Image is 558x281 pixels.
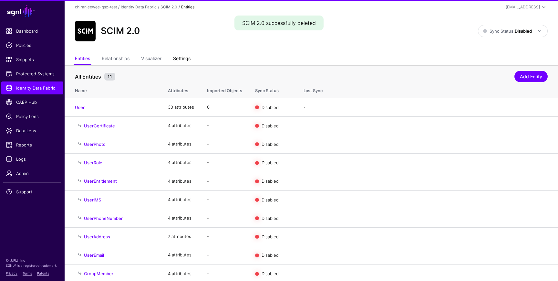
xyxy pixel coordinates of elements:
[84,123,115,128] a: UserCertificate
[6,127,59,134] span: Data Lens
[1,25,63,38] a: Dashboard
[262,142,279,147] span: Disabled
[262,253,279,258] span: Disabled
[1,110,63,123] a: Policy Lens
[84,234,110,239] a: UserAddress
[1,67,63,80] a: Protected Systems
[249,81,297,98] th: Sync Status
[84,160,102,165] a: UserRole
[201,246,249,265] td: -
[201,190,249,209] td: -
[262,234,279,239] span: Disabled
[161,172,201,190] td: 4 attributes
[75,21,96,41] img: svg+xml;base64,PHN2ZyB3aWR0aD0iNjQiIGhlaWdodD0iNjQiIHZpZXdCb3g9IjAgMCA2NCA2NCIgZmlsbD0ibm9uZSIgeG...
[506,4,540,10] div: [EMAIL_ADDRESS]
[1,153,63,166] a: Logs
[1,81,63,94] a: Identity Data Fabric
[161,209,201,227] td: 4 attributes
[262,271,279,276] span: Disabled
[6,99,59,105] span: CAEP Hub
[6,56,59,63] span: Snippets
[1,167,63,180] a: Admin
[173,53,191,65] a: Settings
[1,138,63,151] a: Reports
[201,172,249,190] td: -
[515,28,532,34] strong: Disabled
[201,98,249,116] td: 0
[483,28,532,34] span: Sync Status:
[514,71,548,82] a: Add Entity
[75,105,85,110] a: User
[234,16,324,30] div: SCIM 2.0 successfully deleted
[201,116,249,135] td: -
[75,53,90,65] a: Entities
[201,227,249,246] td: -
[161,227,201,246] td: 7 attributes
[117,4,121,10] div: /
[161,154,201,172] td: 4 attributes
[161,116,201,135] td: 4 attributes
[6,189,59,195] span: Support
[6,263,59,268] p: SGNL® is a registered trademark
[6,271,17,275] a: Privacy
[84,253,104,258] a: UserEmail
[121,5,157,9] a: Identity Data Fabric
[84,271,113,276] a: GroupMember
[201,209,249,227] td: -
[6,156,59,162] span: Logs
[1,39,63,52] a: Policies
[141,53,161,65] a: Visualizer
[4,4,61,18] a: SGNL
[6,258,59,263] p: © [URL], Inc
[262,197,279,202] span: Disabled
[23,271,32,275] a: Terms
[6,113,59,120] span: Policy Lens
[262,215,279,221] span: Disabled
[1,124,63,137] a: Data Lens
[157,4,160,10] div: /
[102,53,129,65] a: Relationships
[161,98,201,116] td: 30 attributes
[161,190,201,209] td: 4 attributes
[262,123,279,128] span: Disabled
[84,197,101,202] a: UserIMS
[201,81,249,98] th: Imported Objects
[6,28,59,34] span: Dashboard
[73,73,103,81] span: All Entities
[161,135,201,153] td: 4 attributes
[1,53,63,66] a: Snippets
[262,104,279,110] span: Disabled
[104,73,115,81] small: 11
[181,5,194,9] strong: Entities
[6,70,59,77] span: Protected Systems
[65,81,161,98] th: Name
[262,178,279,184] span: Disabled
[84,142,106,147] a: UserPhoto
[1,96,63,109] a: CAEP Hub
[201,154,249,172] td: -
[297,81,558,98] th: Last Sync
[161,246,201,265] td: 4 attributes
[262,160,279,165] span: Disabled
[6,85,59,91] span: Identity Data Fabric
[37,271,49,275] a: Patents
[201,135,249,153] td: -
[101,26,140,37] h2: SCIM 2.0
[6,142,59,148] span: Reports
[6,170,59,177] span: Admin
[6,42,59,49] span: Policies
[84,178,117,184] a: UserEntitlement
[75,5,117,9] a: chiranjeewee-gsz-test
[84,216,123,221] a: UserPhoneNumber
[304,104,305,110] app-datasources-item-entities-syncstatus: -
[160,5,177,9] a: SCIM 2.0
[161,81,201,98] th: Attributes
[177,4,181,10] div: /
